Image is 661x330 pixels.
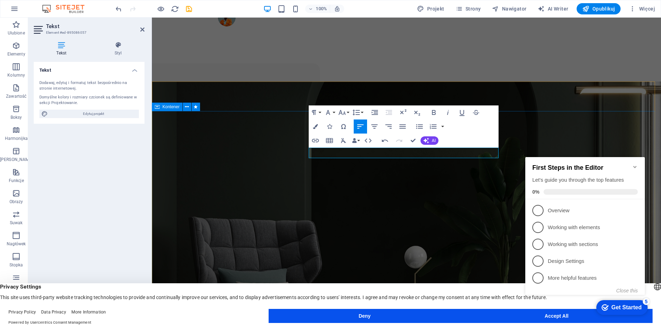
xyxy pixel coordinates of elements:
[25,77,110,84] p: Working with elements
[185,5,193,13] i: Zapisz (Ctrl+S)
[309,134,322,148] button: Insert Link
[3,89,122,106] li: Working with sections
[7,72,25,78] p: Kolumny
[9,262,23,268] p: Stopka
[392,134,406,148] button: Redo (Ctrl+Shift+Z)
[414,3,447,14] div: Projekt (Ctrl+Alt+Y)
[535,3,571,14] button: AI Writer
[3,106,122,123] li: Design Settings
[382,105,396,119] button: Decrease Indent
[8,30,25,36] p: Ulubione
[456,5,481,12] span: Strony
[629,5,655,12] span: Więcej
[441,105,455,119] button: Italic (Ctrl+I)
[382,119,395,134] button: Align Right
[10,30,115,37] div: Let's guide you through the top features
[417,5,444,12] span: Projekt
[10,42,21,48] span: 0%
[25,94,110,101] p: Working with sections
[378,134,392,148] button: Undo (Ctrl+Z)
[162,105,180,109] span: Kontener
[305,5,330,13] button: 100%
[427,105,441,119] button: Bold (Ctrl+B)
[368,119,381,134] button: Align Center
[455,105,469,119] button: Underline (Ctrl+U)
[34,41,92,56] h4: Tekst
[309,119,322,134] button: Colors
[74,153,125,168] div: Get Started 5 items remaining, 0% complete
[25,60,110,67] p: Overview
[171,5,179,13] i: Przeładuj stronę
[626,3,658,14] button: Więcej
[185,5,193,13] button: save
[9,178,24,183] p: Funkcje
[39,95,139,106] div: Domyślne kolory i rozmiary czcionek są definiowane w sekcji Projektowanie.
[351,134,361,148] button: Data Bindings
[351,105,364,119] button: Line Height
[94,141,115,147] button: Close this
[432,138,436,143] span: AI
[10,17,115,25] h2: First Steps in the Editor
[156,5,165,13] button: Kliknij tutaj, aby wyjść z trybu podglądu i kontynuować edycję
[46,23,145,30] h2: Tekst
[337,119,350,134] button: Special Characters
[396,105,410,119] button: Superscript
[316,5,327,13] h6: 100%
[110,17,115,23] div: Minimize checklist
[171,5,179,13] button: reload
[334,6,340,12] i: Po zmianie rozmiaru automatycznie dostosowuje poziom powiększenia do wybranego urządzenia.
[10,220,23,226] p: Suwak
[7,51,25,57] p: Elementy
[11,115,22,120] p: Boksy
[414,3,447,14] button: Projekt
[538,5,568,12] span: AI Writer
[421,136,438,145] button: AI
[396,119,409,134] button: Align Justify
[5,136,28,141] p: Harmonijka
[3,123,122,140] li: More helpful features
[440,119,445,134] button: Ordered List
[6,93,26,99] p: Zawartość
[361,134,375,148] button: HTML
[34,62,145,75] h4: Tekst
[89,157,119,164] div: Get Started
[337,105,350,119] button: Font Size
[114,5,123,13] button: undo
[309,105,322,119] button: Paragraph Format
[115,5,123,13] i: Cofnij: Przesuń elementy (Ctrl+Z)
[413,119,426,134] button: Unordered List
[7,241,26,247] p: Nagłówek
[25,111,110,118] p: Design Settings
[25,128,110,135] p: More helpful features
[323,105,336,119] button: Font Family
[39,80,139,92] div: Dodawaj, edytuj i formatuj tekst bezpośrednio na stronie internetowej.
[469,105,483,119] button: Strikethrough
[46,30,130,36] h3: Element #ed-895086057
[120,151,127,158] div: 5
[40,5,93,13] img: Editor Logo
[92,41,145,56] h4: Styl
[368,105,381,119] button: Increase Indent
[426,119,440,134] button: Ordered List
[337,134,350,148] button: Clear Formatting
[3,55,122,72] li: Overview
[323,134,336,148] button: Insert Table
[489,3,529,14] button: Nawigator
[582,5,615,12] span: Opublikuj
[577,3,621,14] button: Opublikuj
[323,119,336,134] button: Icons
[39,110,139,118] button: Edytuj projekt
[410,105,424,119] button: Subscript
[354,119,367,134] button: Align Left
[50,110,137,118] span: Edytuj projekt
[9,199,23,205] p: Obrazy
[406,134,420,148] button: Confirm (Ctrl+⏎)
[453,3,484,14] button: Strony
[3,72,122,89] li: Working with elements
[492,5,526,12] span: Nawigator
